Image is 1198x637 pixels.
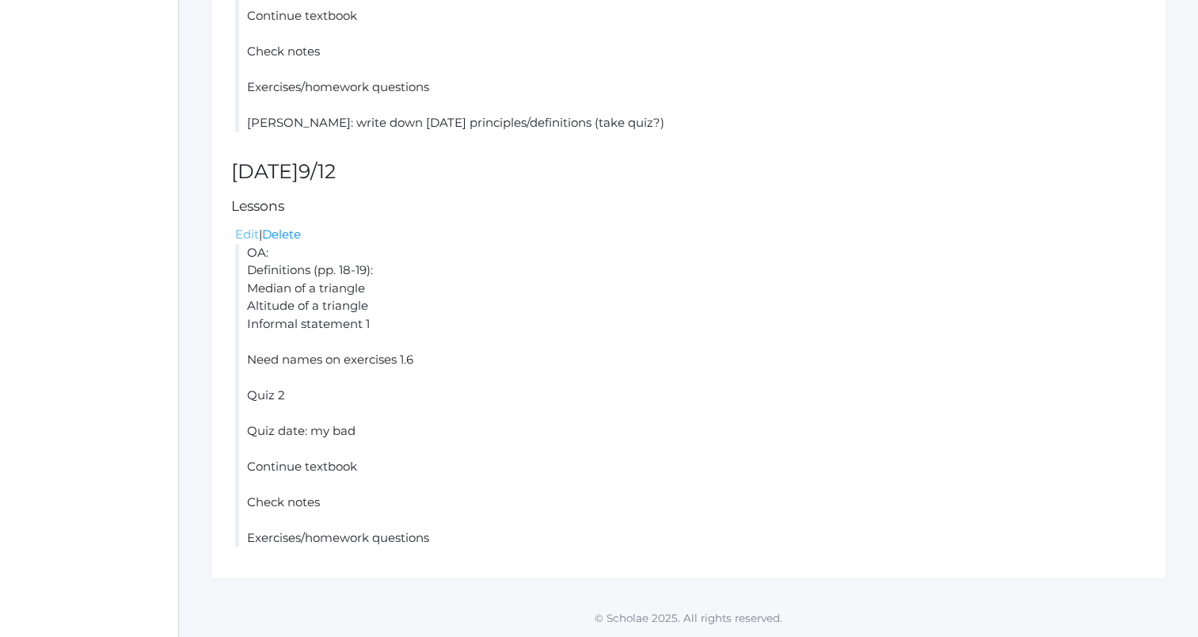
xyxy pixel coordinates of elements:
[299,159,336,183] span: 9/12
[262,227,301,242] a: Delete
[235,244,1146,547] li: OA: Definitions (pp. 18-19): Median of a triangle Altitude of a triangle Informal statement 1 Nee...
[235,227,259,242] a: Edit
[235,226,1146,244] div: |
[231,199,1146,214] h5: Lessons
[231,161,1146,183] h2: [DATE]
[179,610,1198,626] p: © Scholae 2025. All rights reserved.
